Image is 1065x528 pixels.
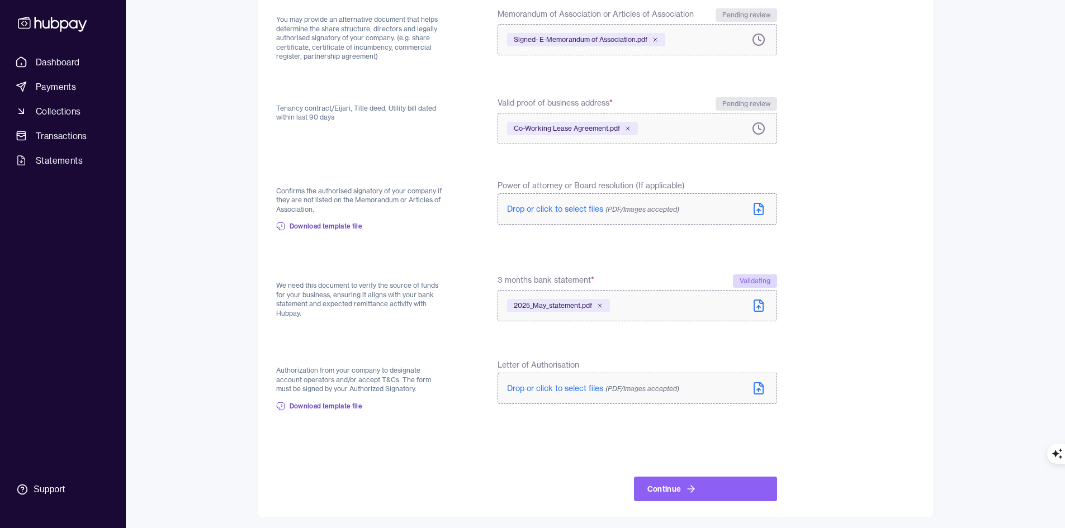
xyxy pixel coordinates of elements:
a: Download template file [276,214,363,239]
span: Collections [36,104,81,118]
span: Letter of Authorisation [498,359,579,370]
span: Drop or click to select files [507,383,679,393]
div: Pending review [716,8,777,22]
span: Dashboard [36,55,80,69]
p: Authorization from your company to designate account operators and/or accept T&Cs. The form must ... [276,366,444,394]
button: Continue [634,477,777,501]
span: Signed- E-Memorandum of Association.pdf [514,35,647,44]
a: Download template file [276,394,363,418]
a: Collections [11,101,115,121]
a: Support [11,478,115,501]
p: Confirms the authorised signatory of your company if they are not listed on the Memorandum or Art... [276,187,444,215]
p: You may provide an alternative document that helps determine the share structure, directors and l... [276,15,444,61]
a: Statements [11,150,115,170]
span: Drop or click to select files [507,204,679,214]
span: 2025_May_statement.pdf [514,301,592,310]
div: Pending review [716,97,777,111]
span: Download template file [290,222,363,231]
a: Dashboard [11,52,115,72]
p: We need this document to verify the source of funds for your business, ensuring it aligns with yo... [276,281,444,318]
span: Memorandum of Association or Articles of Association [498,8,694,22]
span: Co-Working Lease Agreement.pdf [514,124,620,133]
span: Transactions [36,129,87,142]
a: Payments [11,77,115,97]
span: Payments [36,80,76,93]
div: Validating [733,274,777,288]
span: Download template file [290,402,363,411]
span: Valid proof of business address [498,97,613,111]
span: 3 months bank statement [498,274,594,288]
span: (PDF/Images accepted) [605,384,679,393]
span: Statements [36,154,83,167]
span: Power of attorney or Board resolution (If applicable) [498,180,685,191]
a: Transactions [11,126,115,146]
p: Tenancy contract/Eijari, Title deed, Utility bill dated within last 90 days [276,104,444,122]
div: Support [34,483,65,496]
span: (PDF/Images accepted) [605,205,679,213]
